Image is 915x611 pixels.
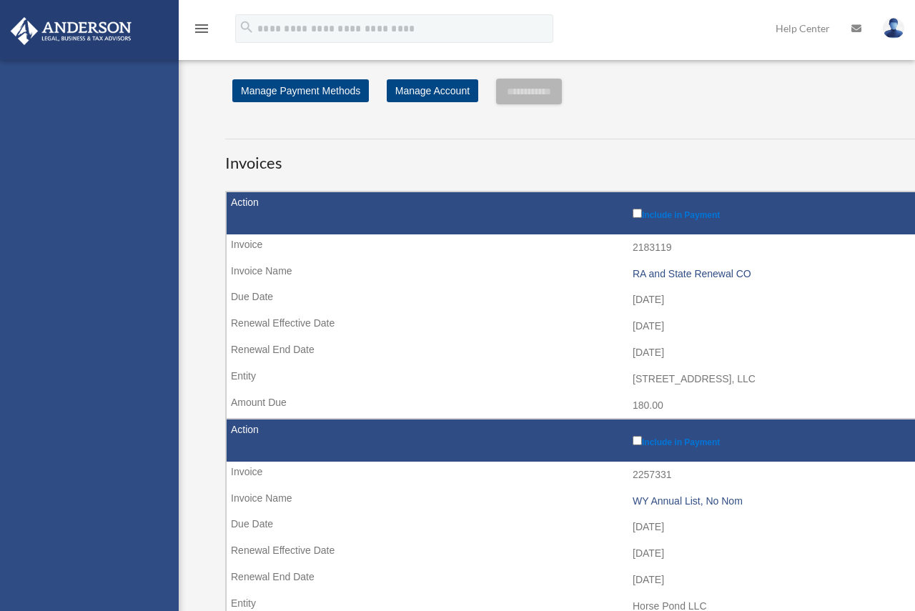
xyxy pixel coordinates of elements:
[193,20,210,37] i: menu
[883,18,904,39] img: User Pic
[193,25,210,37] a: menu
[6,17,136,45] img: Anderson Advisors Platinum Portal
[387,79,478,102] a: Manage Account
[633,209,642,218] input: Include in Payment
[239,19,254,35] i: search
[232,79,369,102] a: Manage Payment Methods
[633,436,642,445] input: Include in Payment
